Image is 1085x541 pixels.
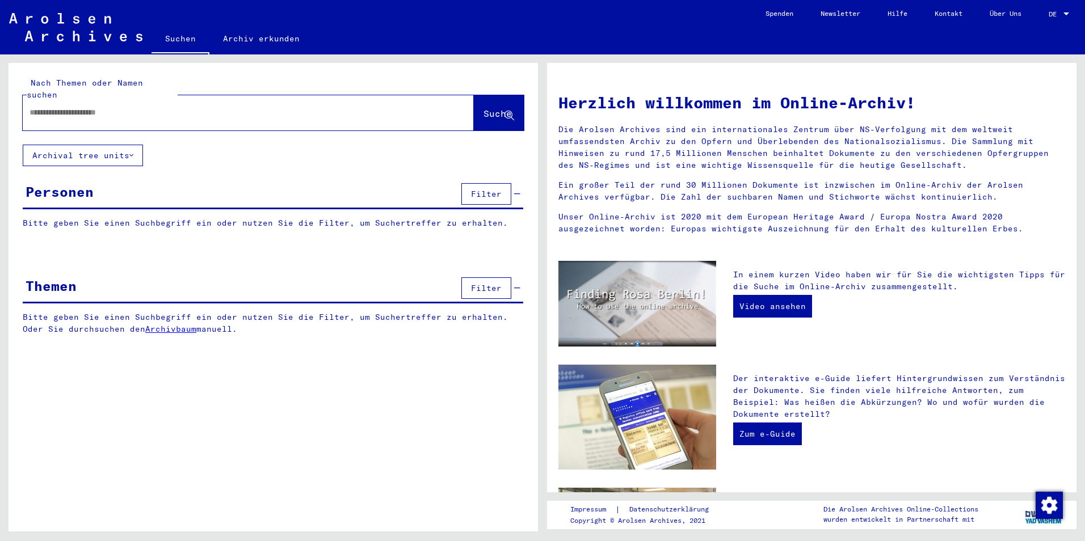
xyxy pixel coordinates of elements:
img: Arolsen_neg.svg [9,13,142,41]
span: Suche [483,108,512,119]
a: Impressum [570,504,615,515]
p: Unser Online-Archiv ist 2020 mit dem European Heritage Award / Europa Nostra Award 2020 ausgezeic... [558,211,1065,235]
a: Zum e-Guide [733,422,802,445]
div: Personen [26,181,94,202]
p: Ein großer Teil der rund 30 Millionen Dokumente ist inzwischen im Online-Archiv der Arolsen Archi... [558,179,1065,203]
p: Die Arolsen Archives sind ein internationales Zentrum über NS-Verfolgung mit dem weltweit umfasse... [558,124,1065,171]
div: Zustimmung ändern [1035,491,1062,518]
a: Archiv erkunden [209,25,313,52]
a: Suchen [152,25,209,54]
a: Video ansehen [733,295,812,318]
button: Filter [461,183,511,205]
img: yv_logo.png [1023,500,1065,529]
img: eguide.jpg [558,365,716,470]
div: | [570,504,722,515]
button: Filter [461,277,511,299]
div: Themen [26,276,77,296]
h1: Herzlich willkommen im Online-Archiv! [558,91,1065,115]
button: Archival tree units [23,145,143,166]
p: Bitte geben Sie einen Suchbegriff ein oder nutzen Sie die Filter, um Suchertreffer zu erhalten. O... [23,311,524,335]
mat-label: Nach Themen oder Namen suchen [27,78,143,100]
p: Die Arolsen Archives Online-Collections [823,504,978,514]
span: Filter [471,283,502,293]
button: Suche [474,95,524,130]
img: Zustimmung ändern [1036,492,1063,519]
p: Copyright © Arolsen Archives, 2021 [570,515,722,526]
a: Datenschutzerklärung [620,504,722,515]
p: Der interaktive e-Guide liefert Hintergrundwissen zum Verständnis der Dokumente. Sie finden viele... [733,373,1065,420]
p: Bitte geben Sie einen Suchbegriff ein oder nutzen Sie die Filter, um Suchertreffer zu erhalten. [23,217,523,229]
p: In einem kurzen Video haben wir für Sie die wichtigsten Tipps für die Suche im Online-Archiv zusa... [733,269,1065,293]
span: DE [1049,10,1061,18]
span: Filter [471,189,502,199]
p: wurden entwickelt in Partnerschaft mit [823,514,978,525]
img: video.jpg [558,261,716,346]
a: Archivbaum [145,324,196,334]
